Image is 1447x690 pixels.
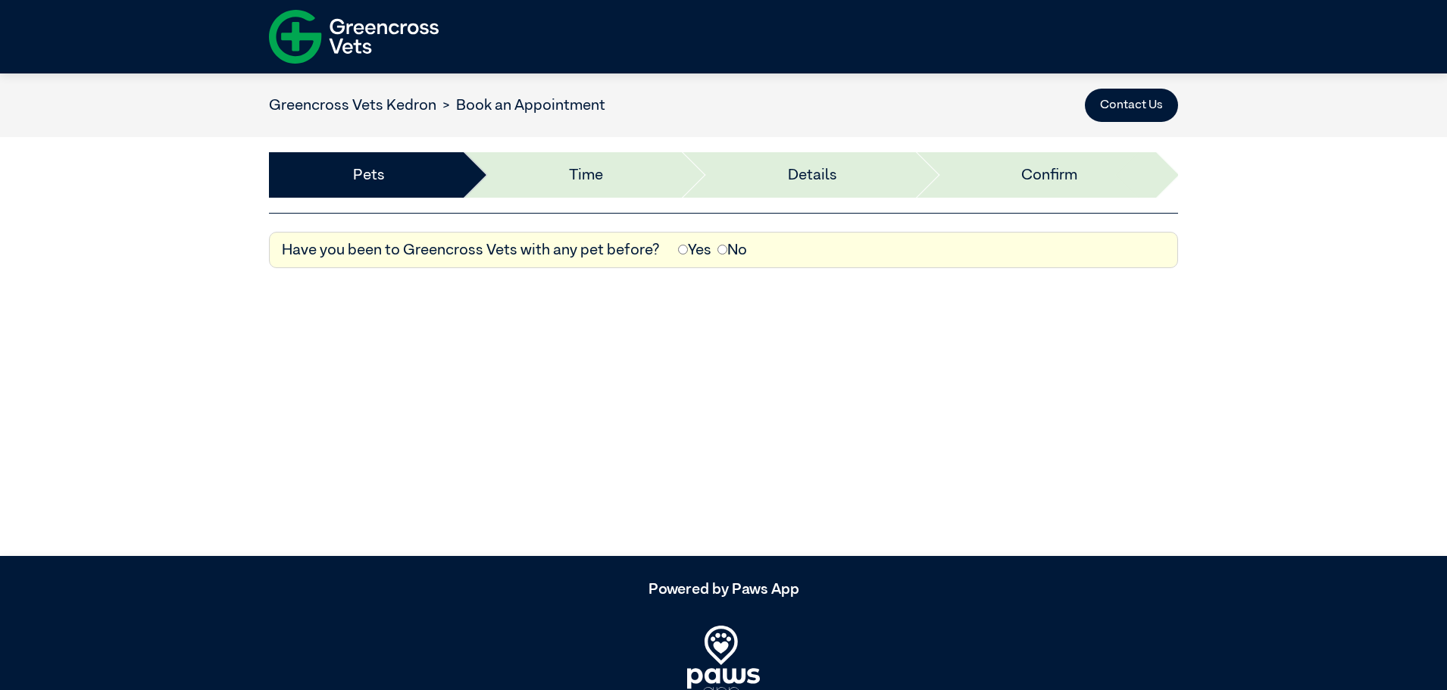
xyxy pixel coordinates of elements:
[717,245,727,254] input: No
[269,98,436,113] a: Greencross Vets Kedron
[1085,89,1178,122] button: Contact Us
[269,4,439,70] img: f-logo
[678,245,688,254] input: Yes
[269,94,605,117] nav: breadcrumb
[353,164,385,186] a: Pets
[678,239,711,261] label: Yes
[436,94,605,117] li: Book an Appointment
[269,580,1178,598] h5: Powered by Paws App
[282,239,660,261] label: Have you been to Greencross Vets with any pet before?
[717,239,747,261] label: No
